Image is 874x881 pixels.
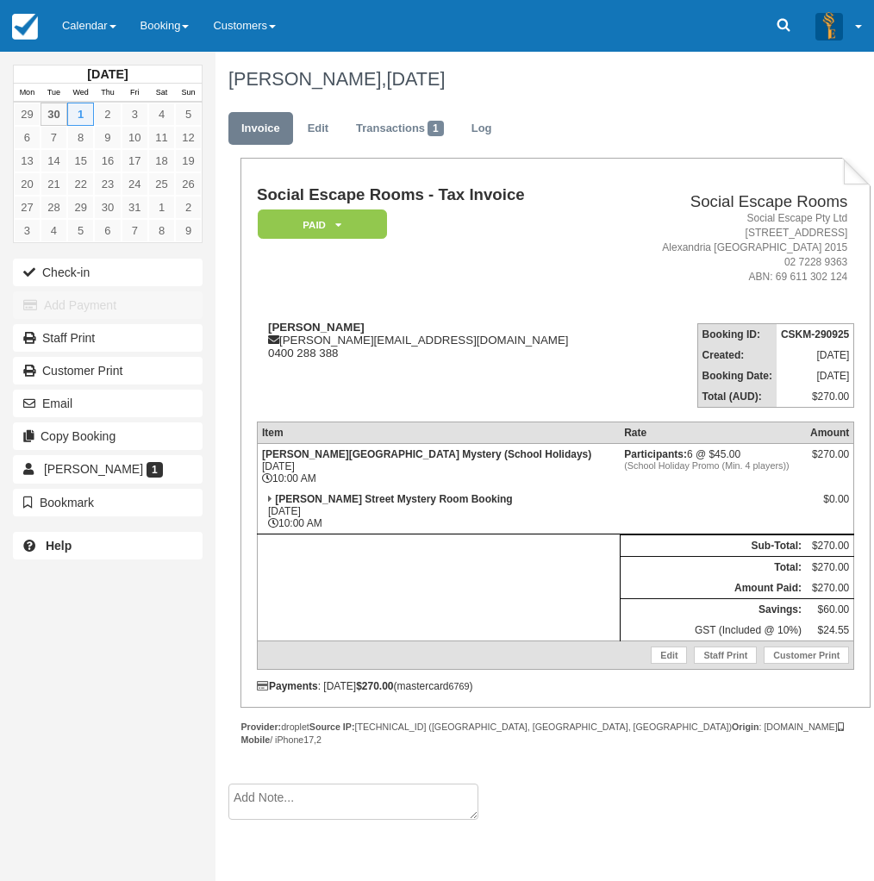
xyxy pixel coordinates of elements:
div: [PERSON_NAME][EMAIL_ADDRESS][DOMAIN_NAME] 0400 288 388 [257,321,621,359]
a: 19 [175,149,202,172]
td: GST (Included @ 10%) [620,620,806,641]
h2: Social Escape Rooms [628,193,847,211]
a: Log [459,112,505,146]
a: 13 [14,149,41,172]
strong: Payments [257,680,318,692]
strong: Participants [624,448,687,460]
button: Bookmark [13,489,203,516]
button: Check-in [13,259,203,286]
a: 11 [148,126,175,149]
a: Help [13,532,203,559]
a: Edit [651,647,687,664]
strong: Origin [732,722,759,732]
a: 9 [94,126,121,149]
a: 30 [41,103,67,126]
a: Customer Print [13,357,203,384]
a: 6 [14,126,41,149]
td: $60.00 [806,598,854,620]
a: 6 [94,219,121,242]
a: 10 [122,126,148,149]
th: Rate [620,422,806,443]
a: 3 [14,219,41,242]
button: Email [13,390,203,417]
th: Thu [94,84,121,103]
b: Help [46,539,72,553]
th: Sun [175,84,202,103]
a: 1 [148,196,175,219]
a: 16 [94,149,121,172]
div: : [DATE] (mastercard ) [257,680,854,692]
strong: [PERSON_NAME][GEOGRAPHIC_DATA] Mystery (School Holidays) [262,448,591,460]
a: Customer Print [764,647,849,664]
em: (School Holiday Promo (Min. 4 players)) [624,460,802,471]
a: 5 [175,103,202,126]
a: 18 [148,149,175,172]
td: [DATE] [777,345,854,366]
button: Add Payment [13,291,203,319]
strong: [DATE] [87,67,128,81]
a: Paid [257,209,381,241]
th: Sub-Total: [620,534,806,556]
th: Total: [620,556,806,578]
td: $24.55 [806,620,854,641]
a: 7 [122,219,148,242]
td: [DATE] [777,366,854,386]
a: 29 [14,103,41,126]
div: $270.00 [810,448,849,474]
th: Booking Date: [697,366,777,386]
th: Savings: [620,598,806,620]
a: 15 [67,149,94,172]
div: $0.00 [810,493,849,519]
span: 1 [147,462,163,478]
th: Sat [148,84,175,103]
a: 24 [122,172,148,196]
a: 23 [94,172,121,196]
a: 2 [175,196,202,219]
th: Tue [41,84,67,103]
strong: $270.00 [356,680,393,692]
button: Copy Booking [13,422,203,450]
div: droplet [TECHNICAL_ID] ([GEOGRAPHIC_DATA], [GEOGRAPHIC_DATA], [GEOGRAPHIC_DATA]) : [DOMAIN_NAME] ... [240,721,871,747]
td: 6 @ $45.00 [620,443,806,489]
span: [PERSON_NAME] [44,462,143,476]
td: $270.00 [777,386,854,408]
a: Edit [295,112,341,146]
th: Booking ID: [697,323,777,345]
th: Amount Paid: [620,578,806,599]
a: 9 [175,219,202,242]
a: Transactions1 [343,112,457,146]
a: 27 [14,196,41,219]
a: 8 [67,126,94,149]
a: Invoice [228,112,293,146]
a: 5 [67,219,94,242]
strong: [PERSON_NAME] [268,321,365,334]
td: $270.00 [806,556,854,578]
a: 29 [67,196,94,219]
th: Item [257,422,620,443]
a: 26 [175,172,202,196]
th: Mon [14,84,41,103]
th: Wed [67,84,94,103]
strong: CSKM-290925 [781,328,849,341]
a: 8 [148,219,175,242]
a: 30 [94,196,121,219]
a: 4 [148,103,175,126]
a: 1 [67,103,94,126]
span: 1 [428,121,444,136]
td: $270.00 [806,534,854,556]
strong: Provider: [240,722,281,732]
th: Amount [806,422,854,443]
a: 28 [41,196,67,219]
a: 21 [41,172,67,196]
a: 14 [41,149,67,172]
a: [PERSON_NAME] 1 [13,455,203,483]
a: 17 [122,149,148,172]
small: 6769 [449,681,470,691]
em: Paid [258,209,387,240]
a: 20 [14,172,41,196]
a: 3 [122,103,148,126]
a: 12 [175,126,202,149]
a: 7 [41,126,67,149]
a: 25 [148,172,175,196]
th: Total (AUD): [697,386,777,408]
